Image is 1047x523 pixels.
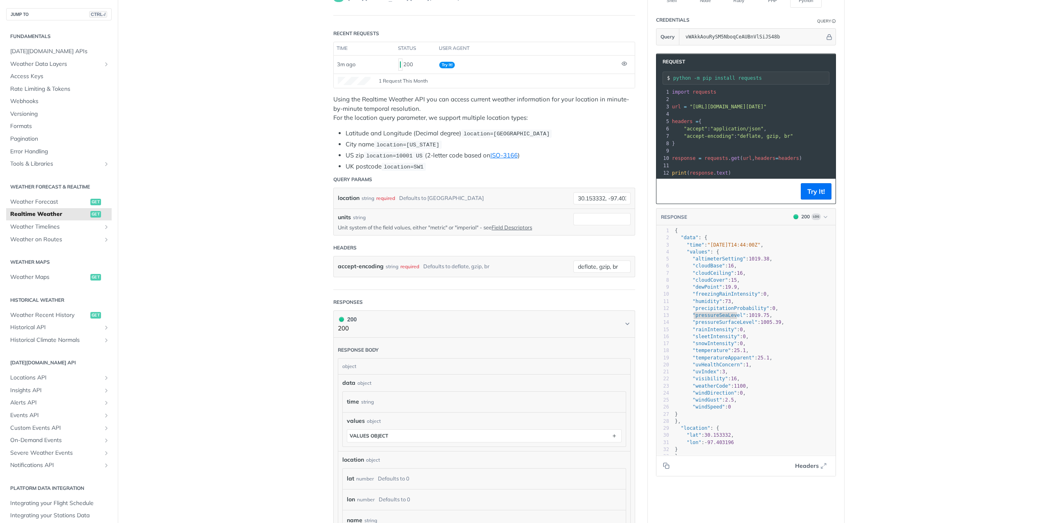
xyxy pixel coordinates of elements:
[656,169,670,177] div: 12
[692,327,737,332] span: "rainIntensity"
[10,198,88,206] span: Weather Forecast
[90,312,101,319] span: get
[656,140,670,147] div: 8
[656,291,669,298] div: 10
[395,42,436,55] th: status
[6,321,112,334] a: Historical APIShow subpages for Historical API
[399,192,484,204] div: Defaults to [GEOGRAPHIC_DATA]
[398,58,433,72] div: 200
[656,256,669,263] div: 5
[6,309,112,321] a: Weather Recent Historyget
[725,299,731,304] span: 73
[6,397,112,409] a: Alerts APIShow subpages for Alerts API
[10,210,88,218] span: Realtime Weather
[338,324,357,333] p: 200
[400,260,419,272] div: required
[734,348,746,353] span: 25.1
[692,270,734,276] span: "cloudCeiling"
[357,379,371,387] div: object
[692,263,725,269] span: "cloudBase"
[656,103,670,110] div: 3
[675,334,749,339] span: : ,
[10,411,101,420] span: Events API
[347,473,354,485] label: lat
[656,333,669,340] div: 16
[656,29,679,45] button: Query
[693,89,717,95] span: requests
[675,390,746,396] span: : ,
[10,236,101,244] span: Weather on Routes
[6,384,112,397] a: Insights APIShow subpages for Insights API
[692,404,725,410] span: "windSpeed"
[681,29,825,45] input: apikey
[346,162,635,171] li: UK postcode
[10,122,110,130] span: Formats
[681,235,698,240] span: "data"
[10,424,101,432] span: Custom Events API
[6,83,112,95] a: Rate Limiting & Tokens
[656,418,669,425] div: 28
[692,348,731,353] span: "temperature"
[339,317,344,322] span: 200
[379,77,428,85] span: 1 Request This Month
[757,355,769,361] span: 25.1
[656,284,669,291] div: 9
[10,97,110,105] span: Webhooks
[6,221,112,233] a: Weather TimelinesShow subpages for Weather Timelines
[801,213,810,220] div: 200
[423,260,490,272] div: Defaults to deflate, gzip, br
[6,108,112,120] a: Versioning
[675,277,740,283] span: : ,
[825,33,834,41] button: Hide
[672,155,802,161] span: . ( , )
[656,242,669,249] div: 3
[342,379,355,387] span: data
[692,369,719,375] span: "uvIndex"
[347,396,359,408] label: time
[734,383,746,389] span: 1100
[692,341,737,346] span: "snowIntensity"
[6,183,112,191] h2: Weather Forecast & realtime
[6,447,112,459] a: Severe Weather EventsShow subpages for Severe Weather Events
[684,104,687,110] span: =
[656,132,670,140] div: 7
[675,411,678,417] span: }
[492,224,532,231] a: Field Descriptors
[656,347,669,354] div: 18
[684,126,708,132] span: "accept"
[740,327,743,332] span: 0
[6,359,112,366] h2: [DATE][DOMAIN_NAME] API
[10,311,88,319] span: Weather Recent History
[692,376,728,382] span: "visibility"
[672,155,696,161] span: response
[6,334,112,346] a: Historical Climate NormalsShow subpages for Historical Climate Normals
[656,125,670,132] div: 6
[103,400,110,406] button: Show subpages for Alerts API
[346,140,635,149] li: City name
[672,170,687,176] span: print
[722,369,725,375] span: 3
[672,126,766,132] span: : ,
[384,164,423,170] span: location=SW1
[337,61,355,67] span: 3m ago
[692,334,740,339] span: "sleetIntensity"
[347,430,621,442] button: values object
[675,263,737,269] span: : ,
[675,242,764,248] span: : ,
[347,494,355,505] label: lon
[103,462,110,469] button: Show subpages for Notifications API
[690,104,766,110] span: "[URL][DOMAIN_NAME][DATE]"
[10,512,110,520] span: Integrating your Stations Data
[672,89,690,95] span: import
[675,270,746,276] span: : ,
[731,155,740,161] span: get
[675,369,728,375] span: : ,
[656,425,669,432] div: 29
[10,499,110,507] span: Integrating your Flight Schedule
[338,359,628,374] div: object
[656,390,669,397] div: 24
[692,291,760,297] span: "freezingRainIntensity"
[661,185,672,198] button: Copy to clipboard
[103,61,110,67] button: Show subpages for Weather Data Layers
[350,433,388,439] div: values object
